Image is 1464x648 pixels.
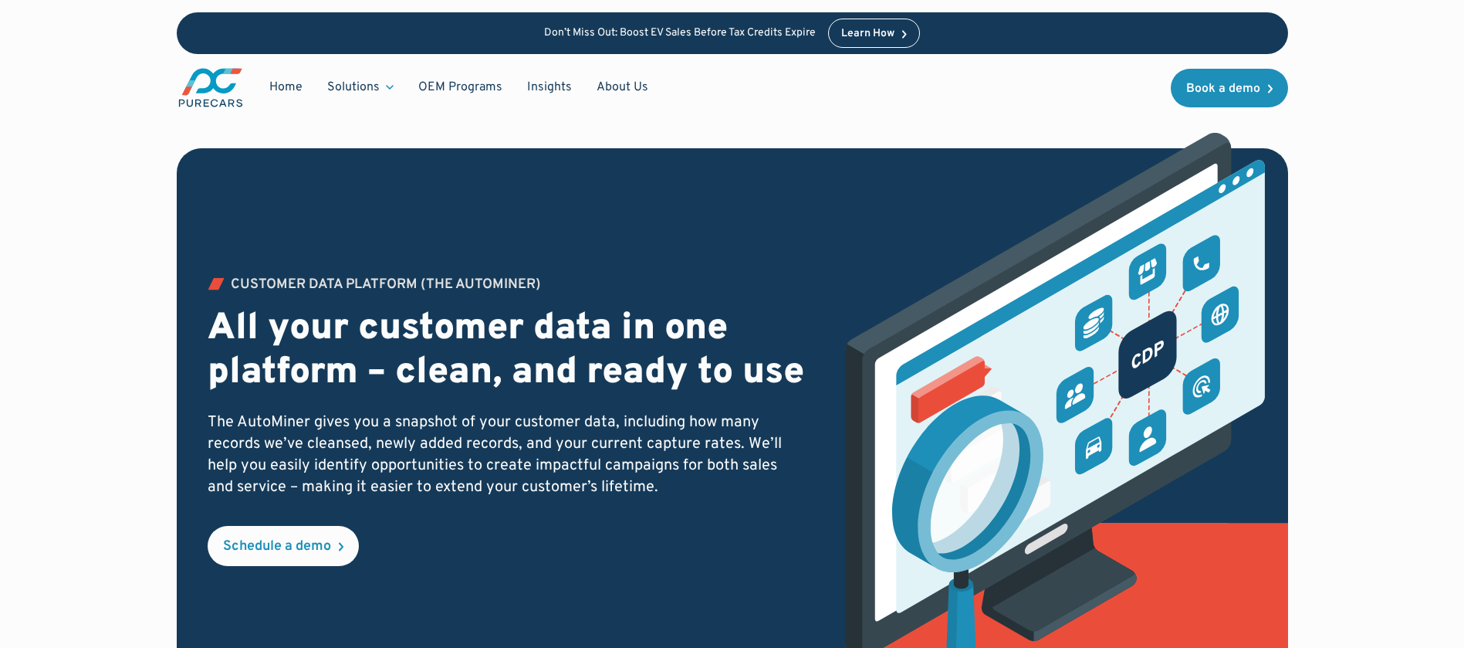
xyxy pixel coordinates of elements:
a: main [177,66,245,109]
p: The AutoMiner gives you a snapshot of your customer data, including how many records we’ve cleans... [208,412,806,498]
div: Learn How [841,29,894,39]
h2: All your customer data in one platform – clean, and ready to use [208,307,806,396]
a: Schedule a demo [208,526,359,566]
div: Solutions [327,79,380,96]
a: Book a demo [1171,69,1288,107]
div: Schedule a demo [223,540,331,554]
a: Learn How [828,19,920,48]
div: Book a demo [1186,83,1260,95]
div: Customer Data PLATFORM (The Autominer) [231,278,541,292]
a: Insights [515,73,584,102]
a: OEM Programs [406,73,515,102]
p: Don’t Miss Out: Boost EV Sales Before Tax Credits Expire [544,27,816,40]
div: Solutions [315,73,406,102]
a: Home [257,73,315,102]
a: About Us [584,73,661,102]
img: purecars logo [177,66,245,109]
